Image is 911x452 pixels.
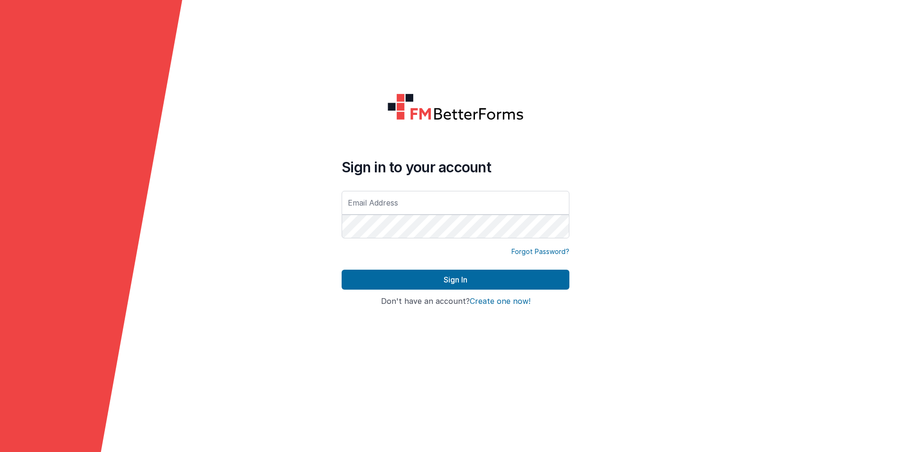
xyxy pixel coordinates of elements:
h4: Sign in to your account [342,159,569,176]
button: Create one now! [470,297,530,306]
input: Email Address [342,191,569,215]
button: Sign In [342,270,569,290]
a: Forgot Password? [511,247,569,256]
h4: Don't have an account? [342,297,569,306]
